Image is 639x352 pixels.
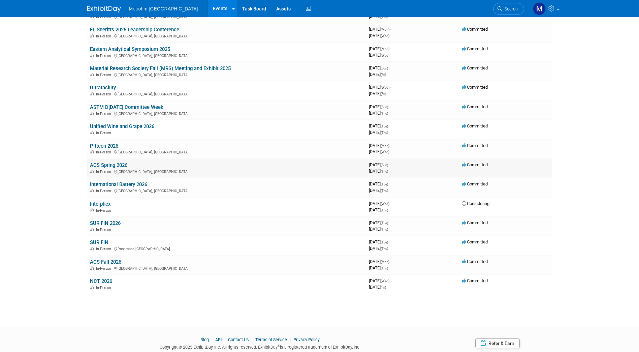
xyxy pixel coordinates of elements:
img: ExhibitDay [87,6,121,12]
span: [DATE] [369,33,389,38]
span: [DATE] [369,162,390,167]
span: [DATE] [369,239,390,244]
span: (Tue) [381,15,388,19]
span: [DATE] [369,14,388,19]
a: Blog [200,337,209,342]
span: [DATE] [369,188,388,193]
div: [GEOGRAPHIC_DATA], [GEOGRAPHIC_DATA] [90,33,363,38]
span: - [390,46,391,51]
span: Committed [462,181,488,186]
span: - [390,85,391,90]
span: - [390,201,391,206]
span: (Thu) [381,247,388,251]
span: [DATE] [369,278,391,283]
span: In-Person [96,112,113,116]
img: In-Person Event [90,131,94,134]
a: Pittcon 2026 [90,143,118,149]
span: (Thu) [381,266,388,270]
span: (Tue) [381,182,388,186]
img: In-Person Event [90,266,94,270]
span: - [389,239,390,244]
span: In-Person [96,131,113,135]
span: - [389,104,390,109]
span: (Fri) [381,286,386,289]
span: [DATE] [369,169,388,174]
span: Metrohm [GEOGRAPHIC_DATA] [129,6,198,11]
a: Eastern Analytical Symposium 2025 [90,46,170,52]
span: (Sun) [381,105,388,109]
span: - [389,220,390,225]
span: [DATE] [369,285,386,290]
span: - [390,27,391,32]
span: (Mon) [381,28,389,31]
span: (Mon) [381,47,389,51]
sup: ® [278,344,280,348]
span: [DATE] [369,123,390,128]
a: NCT 2026 [90,278,112,284]
span: [DATE] [369,149,389,154]
span: Committed [462,85,488,90]
span: Committed [462,123,488,128]
span: In-Person [96,15,113,19]
a: Terms of Service [255,337,287,342]
span: [DATE] [369,27,391,32]
a: Unified Wine and Grape 2026 [90,123,154,129]
span: [DATE] [369,181,390,186]
span: - [390,278,391,283]
span: In-Person [96,228,113,232]
span: [DATE] [369,46,391,51]
span: [DATE] [369,265,388,270]
span: (Sun) [381,163,388,167]
a: ACS Fall 2026 [90,259,121,265]
span: (Thu) [381,112,388,115]
span: Committed [462,104,488,109]
img: In-Person Event [90,189,94,192]
a: FL Sheriffs 2025 Leadership Conference [90,27,179,33]
span: (Tue) [381,240,388,244]
span: Considering [462,201,489,206]
span: (Wed) [381,34,389,38]
div: [GEOGRAPHIC_DATA], [GEOGRAPHIC_DATA] [90,72,363,77]
span: (Wed) [381,279,389,283]
span: (Thu) [381,228,388,231]
span: Search [502,6,518,11]
div: [GEOGRAPHIC_DATA], [GEOGRAPHIC_DATA] [90,188,363,193]
span: (Tue) [381,124,388,128]
span: Committed [462,278,488,283]
span: (Wed) [381,202,389,206]
a: API [215,337,222,342]
span: [DATE] [369,259,391,264]
span: In-Person [96,189,113,193]
span: Committed [462,143,488,148]
span: [DATE] [369,220,390,225]
span: [DATE] [369,85,391,90]
span: (Thu) [381,189,388,193]
span: In-Person [96,247,113,251]
a: Search [493,3,524,15]
a: SUR FIN 2026 [90,220,121,226]
img: In-Person Event [90,54,94,57]
span: - [390,143,391,148]
span: [DATE] [369,91,386,96]
span: In-Person [96,92,113,96]
span: | [210,337,214,342]
span: Committed [462,46,488,51]
span: [DATE] [369,246,388,251]
img: In-Person Event [90,34,94,37]
img: In-Person Event [90,208,94,212]
span: In-Person [96,286,113,290]
span: [DATE] [369,65,390,70]
a: International Battery 2026 [90,181,147,187]
span: Committed [462,220,488,225]
span: - [389,65,390,70]
div: Rosemont, [GEOGRAPHIC_DATA] [90,246,363,251]
div: Copyright © 2025 ExhibitDay, Inc. All rights reserved. ExhibitDay is a registered trademark of Ex... [87,343,434,350]
img: In-Person Event [90,247,94,250]
span: - [389,181,390,186]
span: [DATE] [369,111,388,116]
img: In-Person Event [90,150,94,153]
span: (Thu) [381,131,388,135]
span: (Thu) [381,170,388,173]
span: (Tue) [381,221,388,225]
div: [GEOGRAPHIC_DATA], [GEOGRAPHIC_DATA] [90,91,363,96]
